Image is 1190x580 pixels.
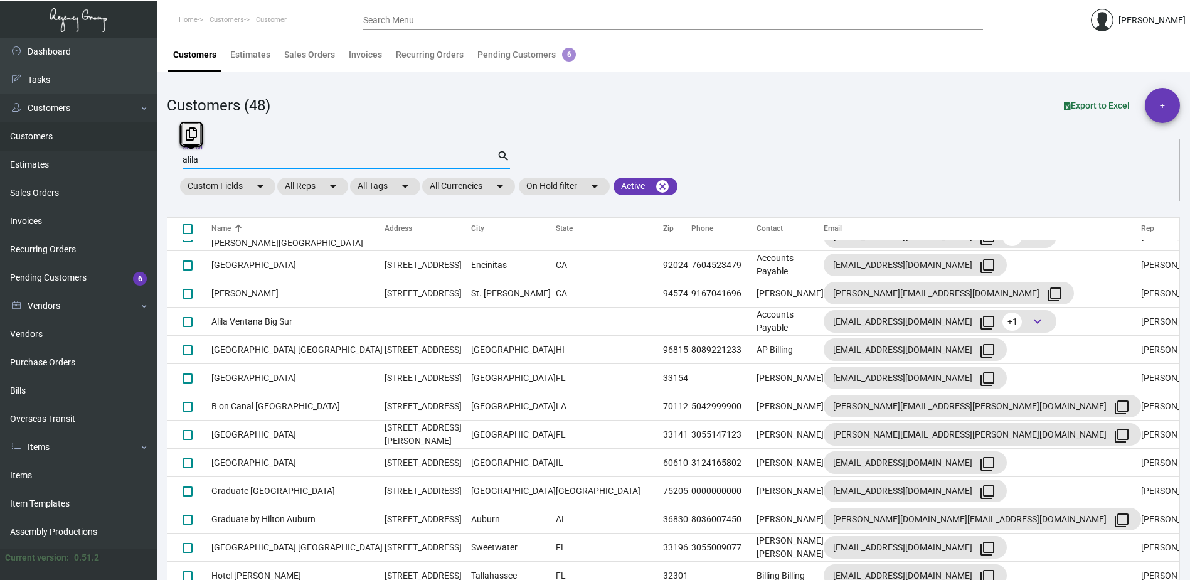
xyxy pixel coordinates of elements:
[691,477,757,505] td: 0000000000
[691,505,757,534] td: 8036007450
[180,178,275,195] mat-chip: Custom Fields
[211,336,385,364] td: [GEOGRAPHIC_DATA] [GEOGRAPHIC_DATA]
[663,449,691,477] td: 60610
[691,336,757,364] td: 8089221233
[1091,9,1113,31] img: admin@bootstrapmaster.com
[210,16,244,24] span: Customers
[471,364,556,392] td: [GEOGRAPHIC_DATA]
[833,424,1132,444] div: [PERSON_NAME][EMAIL_ADDRESS][PERSON_NAME][DOMAIN_NAME]
[556,449,663,477] td: IL
[186,127,197,141] i: Copy
[833,368,997,388] div: [EMAIL_ADDRESS][DOMAIN_NAME]
[349,48,382,62] div: Invoices
[1118,14,1186,27] div: [PERSON_NAME]
[211,449,385,477] td: [GEOGRAPHIC_DATA]
[833,453,997,473] div: [EMAIL_ADDRESS][DOMAIN_NAME]
[757,534,824,562] td: [PERSON_NAME] [PERSON_NAME]
[614,178,677,195] mat-chip: Active
[757,223,783,235] div: Contact
[980,485,995,500] mat-icon: filter_none
[211,223,385,235] div: Name
[350,178,420,195] mat-chip: All Tags
[980,315,995,330] mat-icon: filter_none
[833,509,1132,529] div: [PERSON_NAME][DOMAIN_NAME][EMAIL_ADDRESS][DOMAIN_NAME]
[211,505,385,534] td: Graduate by Hilton Auburn
[833,537,997,557] div: [EMAIL_ADDRESS][DOMAIN_NAME]
[471,336,556,364] td: [GEOGRAPHIC_DATA]
[211,308,385,336] td: Alila Ventana Big Sur
[757,364,824,392] td: [PERSON_NAME]
[385,251,471,279] td: [STREET_ADDRESS]
[757,477,824,505] td: [PERSON_NAME]
[757,449,824,477] td: [PERSON_NAME]
[385,364,471,392] td: [STREET_ADDRESS]
[757,505,824,534] td: [PERSON_NAME]
[326,179,341,194] mat-icon: arrow_drop_down
[663,223,691,235] div: Zip
[824,218,1141,241] th: Email
[833,481,997,501] div: [EMAIL_ADDRESS][DOMAIN_NAME]
[556,477,663,505] td: [GEOGRAPHIC_DATA]
[5,551,69,564] div: Current version:
[556,223,573,235] div: State
[587,179,602,194] mat-icon: arrow_drop_down
[396,48,464,62] div: Recurring Orders
[1054,94,1140,117] button: Export to Excel
[757,392,824,421] td: [PERSON_NAME]
[422,178,515,195] mat-chip: All Currencies
[833,283,1065,303] div: [PERSON_NAME][EMAIL_ADDRESS][DOMAIN_NAME]
[1047,287,1062,302] mat-icon: filter_none
[253,179,268,194] mat-icon: arrow_drop_down
[980,456,995,471] mat-icon: filter_none
[471,449,556,477] td: [GEOGRAPHIC_DATA]
[663,421,691,449] td: 33141
[663,505,691,534] td: 36830
[1114,428,1129,443] mat-icon: filter_none
[179,16,198,24] span: Home
[385,534,471,562] td: [STREET_ADDRESS]
[757,251,824,279] td: Accounts Payable
[471,279,556,308] td: St. [PERSON_NAME]
[471,223,484,235] div: City
[833,255,997,275] div: [EMAIL_ADDRESS][DOMAIN_NAME]
[663,223,674,235] div: Zip
[556,279,663,308] td: CA
[1064,100,1130,110] span: Export to Excel
[691,392,757,421] td: 5042999900
[980,343,995,358] mat-icon: filter_none
[556,251,663,279] td: CA
[556,534,663,562] td: FL
[471,505,556,534] td: Auburn
[757,223,824,235] div: Contact
[663,534,691,562] td: 33196
[471,251,556,279] td: Encinitas
[691,421,757,449] td: 3055147123
[556,223,663,235] div: State
[211,392,385,421] td: B on Canal [GEOGRAPHIC_DATA]
[211,477,385,505] td: Graduate [GEOGRAPHIC_DATA]
[471,223,556,235] div: City
[173,48,216,62] div: Customers
[556,336,663,364] td: HI
[74,551,99,564] div: 0.51.2
[385,505,471,534] td: [STREET_ADDRESS]
[1145,88,1180,123] button: +
[471,534,556,562] td: Sweetwater
[385,223,412,235] div: Address
[556,505,663,534] td: AL
[284,48,335,62] div: Sales Orders
[691,251,757,279] td: 7604523479
[757,421,824,449] td: [PERSON_NAME]
[211,364,385,392] td: [GEOGRAPHIC_DATA]
[211,223,231,235] div: Name
[556,421,663,449] td: FL
[691,223,757,235] div: Phone
[167,94,270,117] div: Customers (48)
[211,534,385,562] td: [GEOGRAPHIC_DATA] [GEOGRAPHIC_DATA]
[385,421,471,449] td: [STREET_ADDRESS][PERSON_NAME]
[1114,513,1129,528] mat-icon: filter_none
[663,251,691,279] td: 92024
[497,149,510,164] mat-icon: search
[277,178,348,195] mat-chip: All Reps
[519,178,610,195] mat-chip: On Hold filter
